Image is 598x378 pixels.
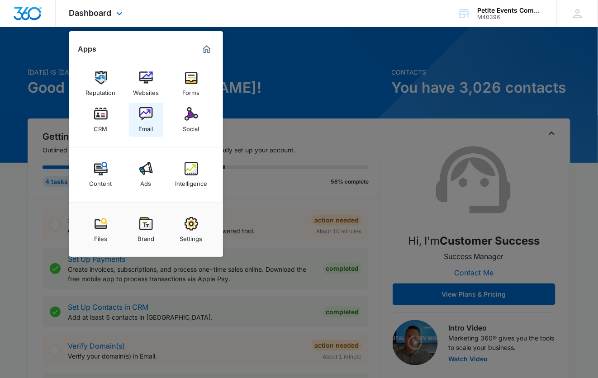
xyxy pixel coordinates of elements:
a: Content [84,157,118,192]
div: Files [94,231,107,242]
a: Social [174,103,209,137]
div: Intelligence [175,175,207,187]
div: Ads [141,175,152,187]
div: account name [478,7,544,14]
div: account id [478,14,544,20]
div: Content [90,175,112,187]
span: Dashboard [69,8,112,18]
div: Websites [133,85,159,96]
div: Reputation [86,85,116,96]
div: Brand [138,231,154,242]
a: Email [129,103,163,137]
a: Brand [129,213,163,247]
a: Websites [129,66,163,101]
div: Forms [183,85,200,96]
div: Email [139,121,153,132]
a: Settings [174,213,209,247]
a: Intelligence [174,157,209,192]
a: Ads [129,157,163,192]
div: Settings [180,231,203,242]
a: Forms [174,66,209,101]
a: Marketing 360® Dashboard [199,42,214,57]
div: Social [183,121,199,132]
a: Files [84,213,118,247]
h2: Apps [78,45,97,53]
div: CRM [94,121,108,132]
a: CRM [84,103,118,137]
a: Reputation [84,66,118,101]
